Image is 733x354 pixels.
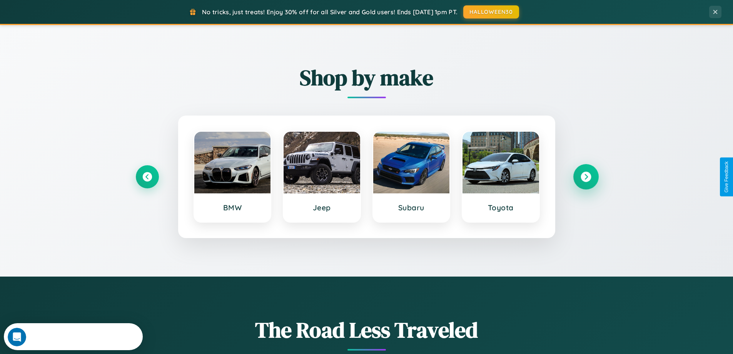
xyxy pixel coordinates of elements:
h3: BMW [202,203,263,212]
h3: Toyota [470,203,531,212]
button: HALLOWEEN30 [463,5,519,18]
span: No tricks, just treats! Enjoy 30% off for all Silver and Gold users! Ends [DATE] 1pm PT. [202,8,457,16]
div: Give Feedback [724,161,729,193]
iframe: Intercom live chat [8,328,26,346]
h3: Subaru [381,203,442,212]
h3: Jeep [291,203,352,212]
h2: Shop by make [136,63,598,92]
iframe: Intercom live chat discovery launcher [4,323,143,350]
h1: The Road Less Traveled [136,315,598,345]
